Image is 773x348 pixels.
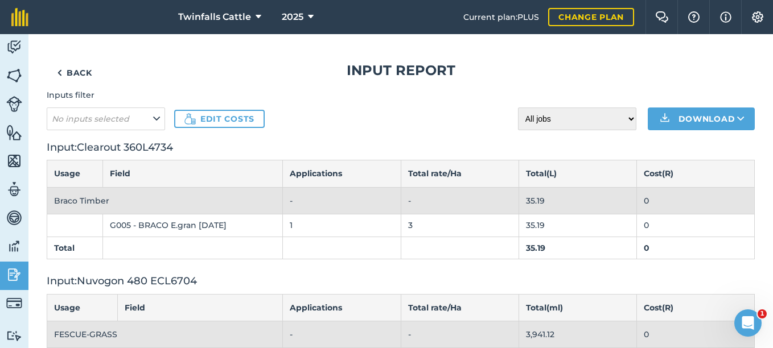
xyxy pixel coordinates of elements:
th: Total rate / Ha [401,160,519,187]
a: Back [47,61,102,84]
span: 1 [758,309,767,318]
img: svg+xml;base64,PHN2ZyB4bWxucz0iaHR0cDovL3d3dy53My5vcmcvMjAwMC9zdmciIHdpZHRoPSIxNyIgaGVpZ2h0PSIxNy... [720,10,731,24]
button: No inputs selected [47,107,165,130]
th: Applications [283,160,401,187]
td: 1 [283,214,401,237]
h2: Input : Nuvogon 480 EC L6704 [47,273,755,289]
h2: Input : Clearout 360 L4734 [47,139,755,156]
img: Two speech bubbles overlapping with the left bubble in the forefront [655,11,669,23]
th: Usage [47,294,118,321]
em: No inputs selected [52,114,129,124]
span: 2025 [282,10,303,24]
img: Icon showing a money bag [184,113,196,125]
th: Cost ( R ) [636,160,754,187]
th: Total ( L ) [519,160,636,187]
img: svg+xml;base64,PHN2ZyB4bWxucz0iaHR0cDovL3d3dy53My5vcmcvMjAwMC9zdmciIHdpZHRoPSI1NiIgaGVpZ2h0PSI2MC... [6,152,22,169]
img: svg+xml;base64,PHN2ZyB4bWxucz0iaHR0cDovL3d3dy53My5vcmcvMjAwMC9zdmciIHdpZHRoPSI1NiIgaGVpZ2h0PSI2MC... [6,67,22,84]
td: - [401,187,519,214]
td: 3 [401,214,519,237]
img: svg+xml;base64,PD94bWwgdmVyc2lvbj0iMS4wIiBlbmNvZGluZz0idXRmLTgiPz4KPCEtLSBHZW5lcmF0b3I6IEFkb2JlIE... [6,209,22,226]
th: Total ( ml ) [519,294,636,321]
iframe: Intercom live chat [734,309,762,337]
td: 0 [636,214,754,237]
td: 35.19 [519,187,636,214]
a: Edit costs [174,110,265,128]
th: Total rate / Ha [401,294,519,321]
h4: Inputs filter [47,89,165,101]
td: - [401,321,519,348]
img: fieldmargin Logo [11,8,28,26]
th: Usage [47,160,103,187]
img: svg+xml;base64,PHN2ZyB4bWxucz0iaHR0cDovL3d3dy53My5vcmcvMjAwMC9zdmciIHdpZHRoPSI1NiIgaGVpZ2h0PSI2MC... [6,124,22,141]
span: Twinfalls Cattle [178,10,251,24]
img: svg+xml;base64,PD94bWwgdmVyc2lvbj0iMS4wIiBlbmNvZGluZz0idXRmLTgiPz4KPCEtLSBHZW5lcmF0b3I6IEFkb2JlIE... [6,39,22,56]
td: 0 [636,187,754,214]
strong: 35.19 [526,243,545,253]
th: Field [102,160,283,187]
td: 0 [636,321,754,348]
img: A question mark icon [687,11,701,23]
img: svg+xml;base64,PD94bWwgdmVyc2lvbj0iMS4wIiBlbmNvZGluZz0idXRmLTgiPz4KPCEtLSBHZW5lcmF0b3I6IEFkb2JlIE... [6,295,22,311]
td: G005 - BRACO E.gran [DATE] [102,214,283,237]
td: 35.19 [519,214,636,237]
button: Download [648,107,755,130]
h1: Input report [47,61,755,80]
span: Current plan : PLUS [463,11,539,23]
img: svg+xml;base64,PHN2ZyB4bWxucz0iaHR0cDovL3d3dy53My5vcmcvMjAwMC9zdmciIHdpZHRoPSI5IiBoZWlnaHQ9IjI0Ii... [57,66,62,80]
img: svg+xml;base64,PD94bWwgdmVyc2lvbj0iMS4wIiBlbmNvZGluZz0idXRmLTgiPz4KPCEtLSBHZW5lcmF0b3I6IEFkb2JlIE... [6,181,22,198]
img: Download icon [658,112,672,126]
img: svg+xml;base64,PD94bWwgdmVyc2lvbj0iMS4wIiBlbmNvZGluZz0idXRmLTgiPz4KPCEtLSBHZW5lcmF0b3I6IEFkb2JlIE... [6,96,22,112]
img: svg+xml;base64,PD94bWwgdmVyc2lvbj0iMS4wIiBlbmNvZGluZz0idXRmLTgiPz4KPCEtLSBHZW5lcmF0b3I6IEFkb2JlIE... [6,238,22,255]
th: Cost ( R ) [636,294,754,321]
strong: 0 [644,243,649,253]
td: - [283,321,401,348]
th: Applications [283,294,401,321]
img: svg+xml;base64,PD94bWwgdmVyc2lvbj0iMS4wIiBlbmNvZGluZz0idXRmLTgiPz4KPCEtLSBHZW5lcmF0b3I6IEFkb2JlIE... [6,266,22,283]
img: svg+xml;base64,PD94bWwgdmVyc2lvbj0iMS4wIiBlbmNvZGluZz0idXRmLTgiPz4KPCEtLSBHZW5lcmF0b3I6IEFkb2JlIE... [6,330,22,341]
th: Field [118,294,283,321]
th: Braco Timber [47,187,283,214]
th: FESCUE-GRASS [47,321,283,348]
td: 3,941.12 [519,321,636,348]
img: A cog icon [751,11,764,23]
strong: Total [54,243,75,253]
a: Change plan [548,8,634,26]
td: - [283,187,401,214]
